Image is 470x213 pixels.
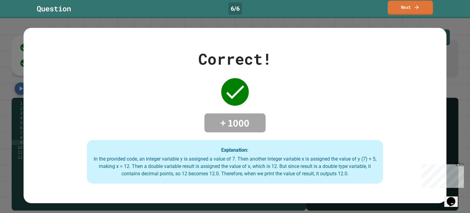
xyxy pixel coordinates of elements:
[444,188,464,207] iframe: chat widget
[221,147,248,153] strong: Explanation:
[93,155,377,177] div: In the provided code, an integer variable y is assigned a value of 7. Then another integer variab...
[388,1,433,15] a: Next
[419,162,464,188] iframe: chat widget
[198,48,272,70] div: Correct!
[228,2,242,15] div: 6 / 6
[211,116,259,129] h4: + 1000
[37,3,71,14] div: Question
[2,2,42,39] div: Chat with us now!Close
